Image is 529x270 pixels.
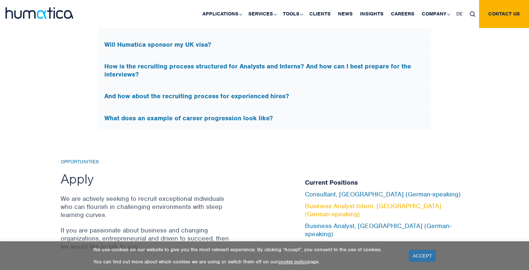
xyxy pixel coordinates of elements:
[409,250,436,262] a: ACCEPT
[61,226,231,251] p: If you are passionate about business and changing organizations, entrepreneurial and driven to su...
[6,7,73,19] img: logo
[305,202,441,218] a: Business Analyst Intern, [GEOGRAPHIC_DATA] (German-speaking)
[104,92,425,100] h5: And how about the recruiting process for experienced hires?
[456,11,463,17] span: DE
[278,259,307,265] a: cookie policy
[104,41,425,49] h5: Will Humatica sponsor my UK visa?
[104,114,425,122] h5: What does an example of career progression look like?
[61,170,231,187] h2: Apply
[104,63,425,78] h5: How is the recruiting process structured for Analysts and Interns? And how can I best prepare for...
[305,190,461,198] a: Consultant, [GEOGRAPHIC_DATA] (German-speaking)
[305,222,451,238] a: Business Analyst, [GEOGRAPHIC_DATA] (German-speaking)
[93,246,400,253] p: We use cookies on our website to give you the most relevant experience. By clicking “Accept”, you...
[93,259,400,265] p: You can find out more about which cookies we are using or switch them off on our page.
[305,179,468,187] h5: Current Positions
[61,159,231,165] h6: Opportunities
[470,11,475,17] img: search_icon
[61,195,231,219] p: We are actively seeking to recruit exceptional individuals who can flourish in challenging enviro...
